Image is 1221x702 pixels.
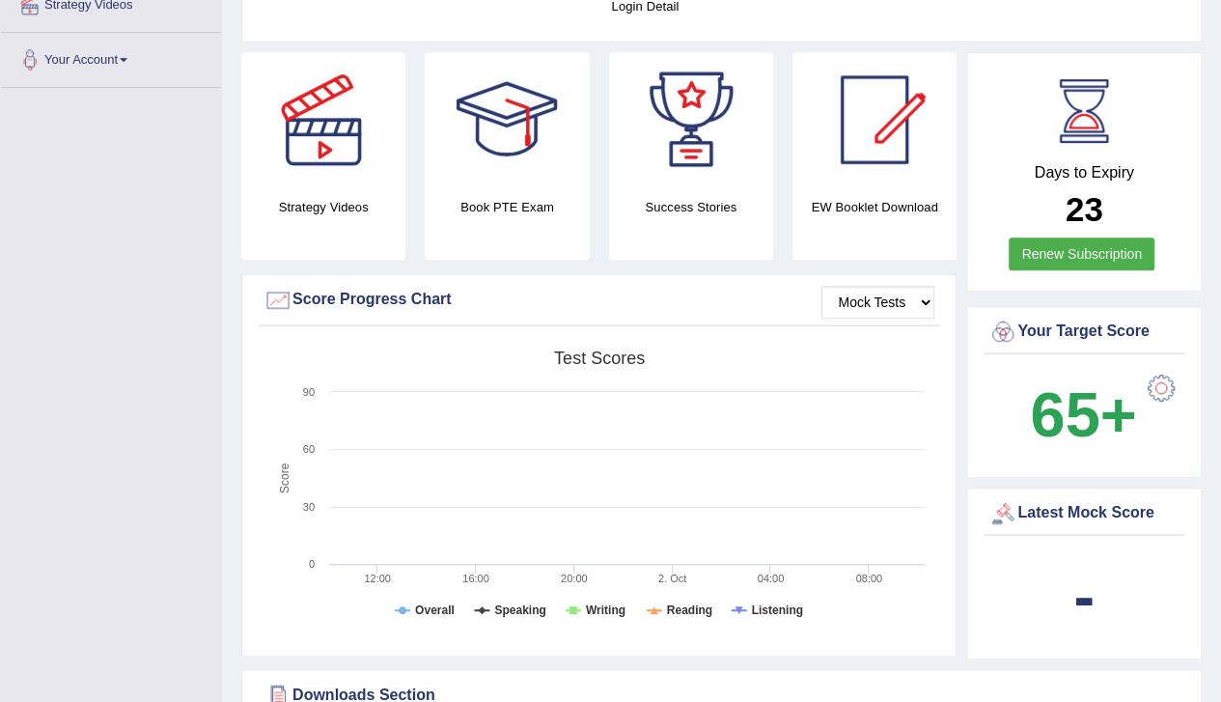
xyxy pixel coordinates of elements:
tspan: Score [278,463,291,493]
tspan: Reading [667,604,712,617]
div: Score Progress Chart [264,286,934,315]
tspan: 2. Oct [658,573,686,584]
b: 23 [1066,190,1103,228]
h4: Book PTE Exam [425,197,589,217]
div: Latest Mock Score [988,499,1179,528]
a: Your Account [1,33,221,81]
a: Renew Subscription [1009,238,1154,270]
tspan: Test scores [554,349,645,368]
tspan: Writing [586,604,625,617]
text: 30 [303,501,315,513]
h4: Strategy Videos [241,197,405,217]
tspan: Speaking [494,604,545,617]
text: 08:00 [855,573,882,584]
b: 65+ [1030,379,1136,450]
text: 60 [303,443,315,455]
text: 16:00 [462,573,489,584]
h4: EW Booklet Download [792,197,957,217]
text: 20:00 [561,573,588,584]
tspan: Overall [415,604,455,617]
text: 04:00 [758,573,785,584]
h4: Success Stories [609,197,773,217]
text: 12:00 [364,573,391,584]
text: 90 [303,386,315,398]
b: - [1073,561,1095,632]
tspan: Listening [752,604,803,617]
text: 0 [309,558,315,570]
div: Your Target Score [988,318,1179,347]
h4: Days to Expiry [988,164,1179,182]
